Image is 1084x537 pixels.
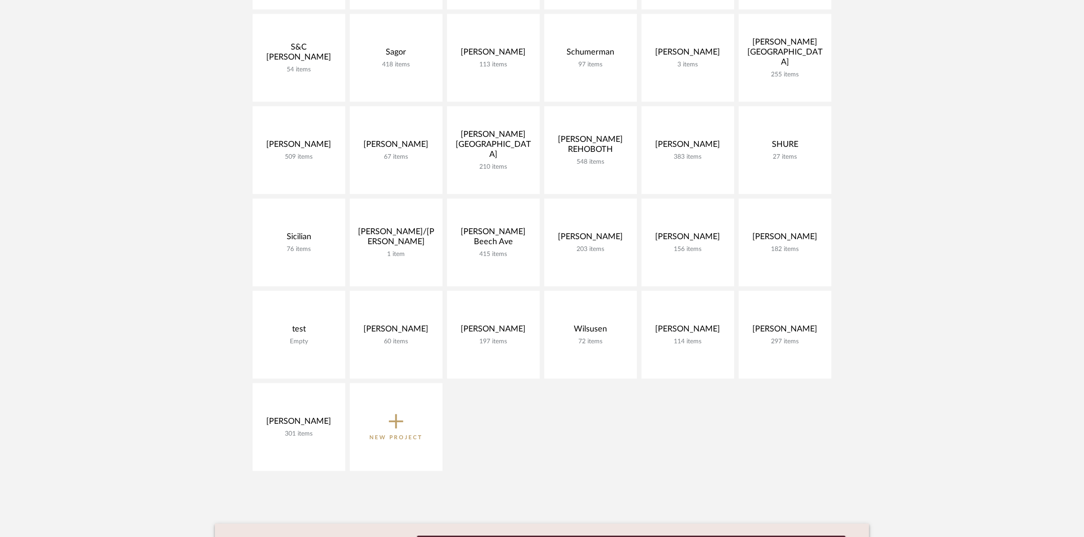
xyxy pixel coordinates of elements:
[454,338,532,346] div: 197 items
[260,324,338,338] div: test
[649,232,727,246] div: [PERSON_NAME]
[649,338,727,346] div: 114 items
[454,227,532,251] div: [PERSON_NAME] Beech Ave
[746,140,824,153] div: SHURE
[552,324,630,338] div: Wilsusen
[552,61,630,69] div: 97 items
[260,153,338,161] div: 509 items
[649,324,727,338] div: [PERSON_NAME]
[357,338,435,346] div: 60 items
[552,338,630,346] div: 72 items
[454,130,532,163] div: [PERSON_NAME] [GEOGRAPHIC_DATA]
[260,42,338,66] div: S&C [PERSON_NAME]
[552,246,630,253] div: 203 items
[552,135,630,158] div: [PERSON_NAME] REHOBOTH
[357,140,435,153] div: [PERSON_NAME]
[454,163,532,171] div: 210 items
[350,383,443,471] button: New Project
[357,324,435,338] div: [PERSON_NAME]
[649,61,727,69] div: 3 items
[357,61,435,69] div: 418 items
[649,47,727,61] div: [PERSON_NAME]
[746,153,824,161] div: 27 items
[370,433,423,442] p: New Project
[357,153,435,161] div: 67 items
[454,324,532,338] div: [PERSON_NAME]
[357,227,435,251] div: [PERSON_NAME]/[PERSON_NAME]
[552,232,630,246] div: [PERSON_NAME]
[260,140,338,153] div: [PERSON_NAME]
[454,251,532,258] div: 415 items
[649,246,727,253] div: 156 items
[649,153,727,161] div: 383 items
[746,324,824,338] div: [PERSON_NAME]
[746,246,824,253] div: 182 items
[357,251,435,258] div: 1 item
[552,158,630,166] div: 548 items
[260,66,338,74] div: 54 items
[746,232,824,246] div: [PERSON_NAME]
[260,430,338,438] div: 301 items
[552,47,630,61] div: Schumerman
[746,37,824,71] div: [PERSON_NAME][GEOGRAPHIC_DATA]
[357,47,435,61] div: Sagor
[260,246,338,253] div: 76 items
[746,338,824,346] div: 297 items
[454,61,532,69] div: 113 items
[260,417,338,430] div: [PERSON_NAME]
[649,140,727,153] div: [PERSON_NAME]
[260,338,338,346] div: Empty
[746,71,824,79] div: 255 items
[260,232,338,246] div: Sicilian
[454,47,532,61] div: [PERSON_NAME]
